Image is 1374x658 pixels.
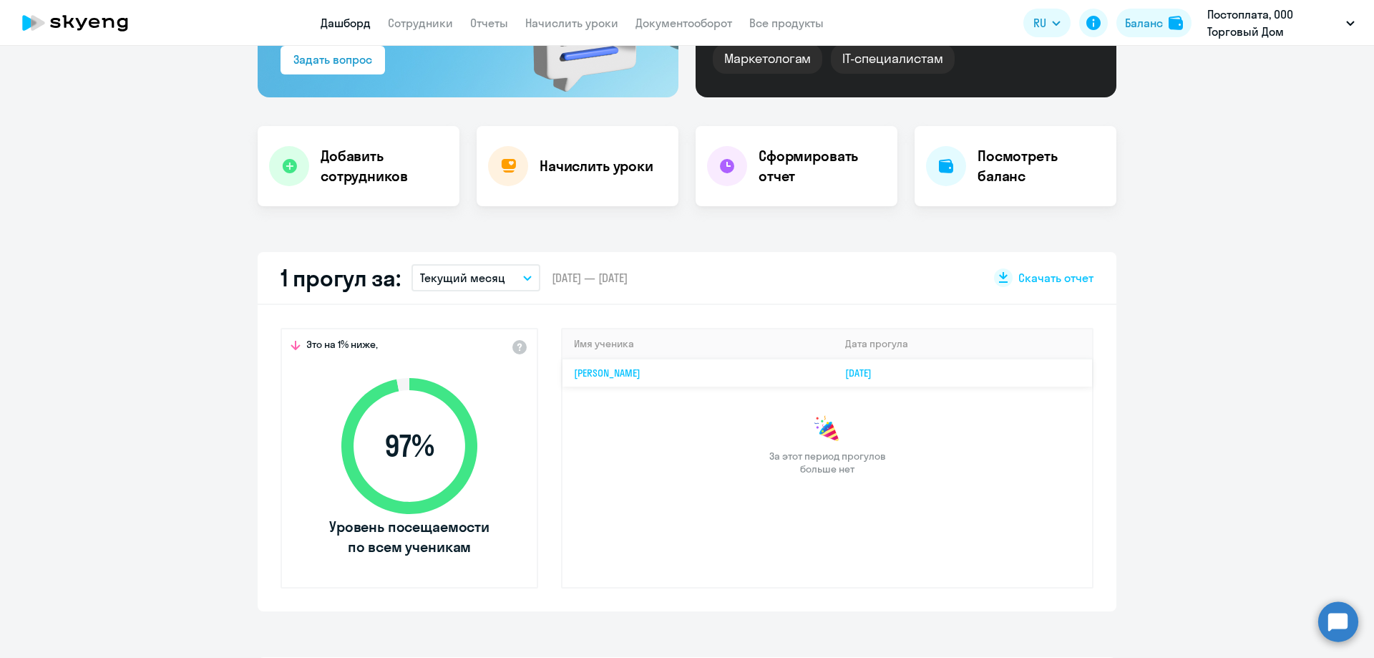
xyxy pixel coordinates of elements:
div: Маркетологам [713,44,822,74]
h4: Добавить сотрудников [321,146,448,186]
div: Баланс [1125,14,1163,32]
a: Начислить уроки [525,16,618,30]
img: balance [1169,16,1183,30]
span: За этот период прогулов больше нет [767,450,887,475]
a: [DATE] [845,367,883,379]
span: Это на 1% ниже, [306,338,378,355]
button: RU [1023,9,1071,37]
th: Дата прогула [834,329,1092,359]
div: IT-специалистам [831,44,954,74]
h4: Посмотреть баланс [978,146,1105,186]
span: 97 % [327,429,492,463]
h4: Сформировать отчет [759,146,886,186]
a: [PERSON_NAME] [574,367,640,379]
th: Имя ученика [562,329,834,359]
span: Уровень посещаемости по всем ученикам [327,517,492,557]
p: Постоплата, ООО Торговый Дом "МОРОЗКО" [1207,6,1340,40]
h4: Начислить уроки [540,156,653,176]
div: Задать вопрос [293,51,372,68]
button: Задать вопрос [281,46,385,74]
span: RU [1033,14,1046,32]
button: Текущий месяц [411,264,540,291]
a: Сотрудники [388,16,453,30]
h2: 1 прогул за: [281,263,400,292]
button: Постоплата, ООО Торговый Дом "МОРОЗКО" [1200,6,1362,40]
button: Балансbalance [1116,9,1192,37]
img: congrats [813,415,842,444]
a: Документооборот [635,16,732,30]
a: Все продукты [749,16,824,30]
span: [DATE] — [DATE] [552,270,628,286]
a: Отчеты [470,16,508,30]
p: Текущий месяц [420,269,505,286]
a: Дашборд [321,16,371,30]
span: Скачать отчет [1018,270,1093,286]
